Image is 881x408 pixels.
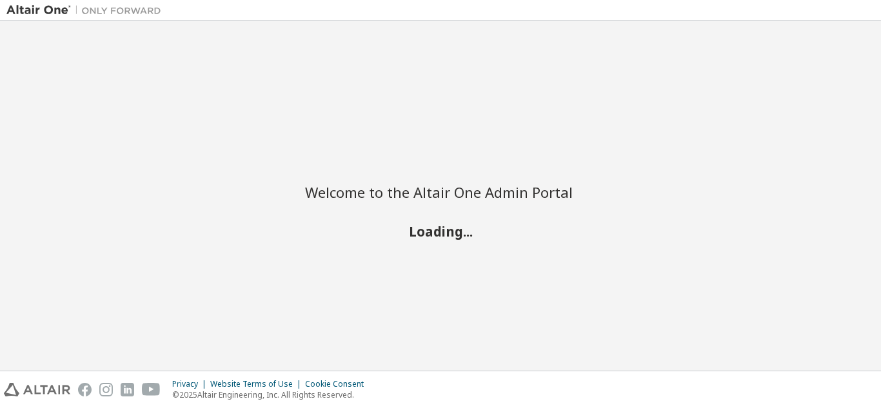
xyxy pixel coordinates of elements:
[99,383,113,396] img: instagram.svg
[305,379,371,389] div: Cookie Consent
[142,383,161,396] img: youtube.svg
[305,222,576,239] h2: Loading...
[210,379,305,389] div: Website Terms of Use
[172,389,371,400] p: © 2025 Altair Engineering, Inc. All Rights Reserved.
[121,383,134,396] img: linkedin.svg
[6,4,168,17] img: Altair One
[4,383,70,396] img: altair_logo.svg
[78,383,92,396] img: facebook.svg
[172,379,210,389] div: Privacy
[305,183,576,201] h2: Welcome to the Altair One Admin Portal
